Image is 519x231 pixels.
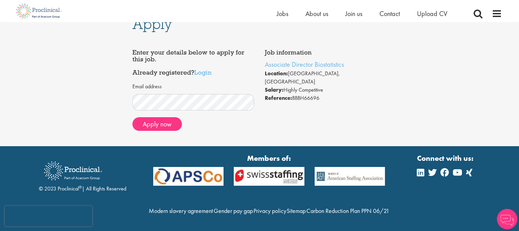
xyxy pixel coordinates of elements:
button: Apply now [132,117,182,131]
a: Login [194,68,212,76]
span: Apply [132,15,172,33]
li: Highly Competitive [265,86,387,94]
a: Jobs [277,9,288,18]
strong: Members of: [153,153,385,164]
img: Chatbot [497,209,517,229]
iframe: reCAPTCHA [5,206,92,226]
div: © 2023 Proclinical | All Rights Reserved [39,156,126,193]
h4: Enter your details below to apply for this job. Already registered? [132,49,255,76]
a: Carbon Reduction Plan PPN 06/21 [306,207,389,215]
strong: Location: [265,70,288,77]
a: Privacy policy [253,207,286,215]
img: APSCo [309,167,390,186]
a: Contact [379,9,400,18]
img: APSCo [148,167,229,186]
h4: Job information [265,49,387,56]
strong: Connect with us: [417,153,475,164]
a: Upload CV [417,9,447,18]
li: BBBH66696 [265,94,387,102]
img: Proclinical Recruitment [39,157,107,185]
a: Associate Director Biostatistics [265,60,344,69]
strong: Reference: [265,94,292,102]
sup: ® [79,184,82,190]
li: [GEOGRAPHIC_DATA], [GEOGRAPHIC_DATA] [265,70,387,86]
strong: Salary: [265,86,284,93]
a: Gender pay gap [214,207,253,215]
label: Email address [132,83,162,91]
a: Sitemap [287,207,306,215]
img: APSCo [229,167,309,186]
a: About us [305,9,328,18]
a: Modern slavery agreement [149,207,213,215]
a: Join us [345,9,362,18]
